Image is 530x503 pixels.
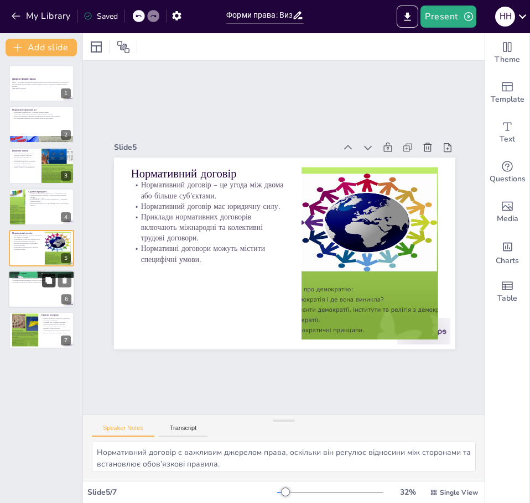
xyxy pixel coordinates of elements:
[28,190,71,193] p: Судовий прецедент
[9,230,74,266] div: 5
[485,153,529,192] div: Get real-time input from your audience
[440,488,478,497] span: Single View
[495,54,520,66] span: Theme
[61,171,71,181] div: 3
[12,272,71,275] p: Релігійні норми
[87,38,105,56] div: Layout
[12,113,71,115] p: Нормативно-правові акти приймаються державними органами.
[420,6,476,28] button: Present
[159,425,208,437] button: Transcript
[490,173,526,185] span: Questions
[394,487,421,497] div: 32 %
[12,160,38,164] p: Правовий звичай може заповнити прогалини в законодавстві.
[12,165,38,169] p: Правовий звичай має значення в сферах торгівлі та мореплавства.
[12,108,71,111] p: Нормативно-правовий акт
[12,231,41,234] p: Нормативний договір
[28,192,71,195] p: Судовий прецедент є рішенням суду в конкретній справі.
[485,192,529,232] div: Add images, graphics, shapes or video
[12,87,71,90] p: Generated with [URL]
[495,7,515,27] div: H H
[6,39,77,56] button: Add slide
[12,240,41,246] p: Приклади нормативних договорів включають міжнародні та колективні трудові договори.
[485,73,529,113] div: Add ready made slides
[12,115,71,117] p: Приклади нормативно-правових актів включають Конституцію та закони.
[61,130,71,140] div: 2
[12,234,41,238] p: Нормативний договір – це угода між двома або більше суб’єктами.
[500,133,515,145] span: Text
[41,318,71,322] p: Правова доктрина складається з наукових поглядів та концепцій.
[12,153,38,156] p: Правовий звичай – це історично складене правило поведінки.
[61,294,71,304] div: 6
[8,7,75,25] button: My Library
[397,6,418,28] button: Export to PowerPoint
[9,148,74,184] div: 3
[131,243,284,264] p: Нормативні договори можуть містити специфічні умови.
[12,81,71,87] p: Право – це система загальнообов’язкових норм, які регулюють відносини у суспільстві. У цій презен...
[58,274,71,287] button: Delete Slide
[131,211,284,243] p: Приклади нормативних договорів включають міжнародні та колективні трудові договори.
[485,272,529,312] div: Add a table
[61,336,71,345] div: 7
[28,202,71,206] p: Практика Верховного Суду має важливу роль у застосуванні законів.
[12,111,71,113] p: Нормативно-правовий акт є основним джерелом права.
[12,277,71,279] p: Релігійні тексти можуть мати юридичну силу.
[41,326,71,329] p: Правова доктрина впливає на судову практику та законодавство.
[92,442,476,472] textarea: Нормативний договір є важливим джерелом права, оскільки він регулює відносини між сторонами та вс...
[226,7,292,23] input: Insert title
[61,253,71,263] div: 5
[497,292,517,305] span: Table
[12,238,41,240] p: Нормативний договір має юридичну силу.
[9,65,74,102] div: 1
[28,195,71,198] p: Прецеденти мають значення в англосаксонській правовій системі.
[131,165,284,181] p: Нормативний договір
[41,330,71,334] p: Правова доктрина може бути використана для вдосконалення правової системи.
[497,213,518,225] span: Media
[42,274,55,287] button: Duplicate Slide
[61,88,71,98] div: 1
[114,142,336,153] div: Slide 5
[485,232,529,272] div: Add charts and graphs
[28,198,71,202] p: В [GEOGRAPHIC_DATA] судовий прецедент не є офіційним джерелом права.
[485,113,529,153] div: Add text boxes
[9,106,74,143] div: 2
[117,40,130,54] span: Position
[9,188,74,225] div: 4
[12,281,71,284] p: Релігійні норми можуть бути використані для вирішення спорів.
[41,313,71,317] p: Правова доктрина
[61,212,71,222] div: 4
[495,6,515,28] button: H H
[12,246,41,250] p: Нормативні договори можуть містити специфічні умови.
[496,255,519,267] span: Charts
[131,180,284,201] p: Нормативний договір – це угода між двома або більше суб’єктами.
[84,11,118,22] div: Saved
[131,201,284,211] p: Нормативний договір має юридичну силу.
[491,93,524,106] span: Template
[485,33,529,73] div: Change the overall theme
[9,312,74,348] div: 7
[12,149,38,153] p: Правовий звичай
[12,117,71,119] p: Без нормативно-правових актів право не може функціонувати.
[12,275,71,277] p: Релігійні норми можуть бути джерелами права в деяких країнах.
[92,425,154,437] button: Speaker Notes
[12,279,71,281] p: Релігійні норми регулюють особисті та громадські відносини.
[41,322,71,326] p: Доктрина має допоміжне значення в романо-германській системі права.
[12,77,36,80] strong: Джерела (форми) права
[12,156,38,160] p: Звичаї можуть мати силу в міжнародному праві.
[8,270,75,308] div: 6
[87,487,277,497] div: Slide 5 / 7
